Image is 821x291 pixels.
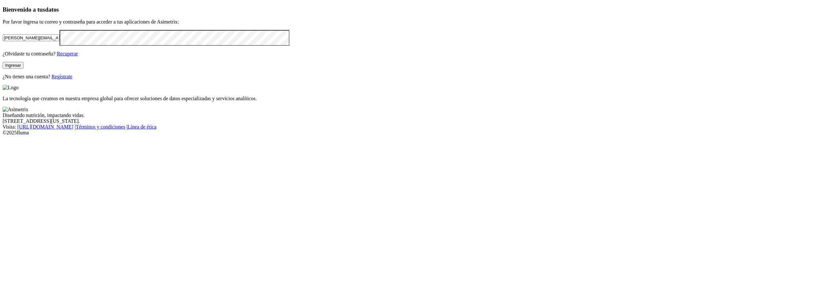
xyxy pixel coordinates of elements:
[76,124,125,130] a: Términos y condiciones
[3,62,24,69] button: Ingresar
[3,124,818,130] div: Visita : | |
[3,107,28,112] img: Asimetrix
[3,74,818,80] p: ¿No tienes una cuenta?
[3,6,818,13] h3: Bienvenido a tus
[45,6,59,13] span: datos
[3,51,818,57] p: ¿Olvidaste tu contraseña?
[3,118,818,124] div: [STREET_ADDRESS][US_STATE].
[57,51,78,56] a: Recuperar
[3,96,818,102] p: La tecnología que creamos en nuestra empresa global para ofrecer soluciones de datos especializad...
[3,112,818,118] div: Diseñando nutrición, impactando vidas.
[3,85,19,91] img: Logo
[3,130,818,136] div: © 2025 Iluma
[52,74,72,79] a: Regístrate
[3,34,60,41] input: Tu correo
[127,124,156,130] a: Línea de ética
[17,124,73,130] a: [URL][DOMAIN_NAME]
[3,19,818,25] p: Por favor ingresa tu correo y contraseña para acceder a tus aplicaciones de Asimetrix:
